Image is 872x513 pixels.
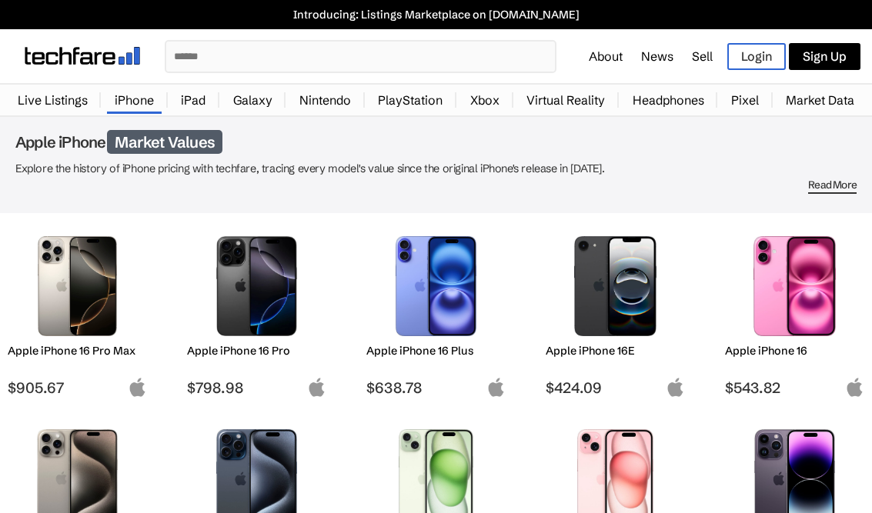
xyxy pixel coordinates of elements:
[625,85,712,115] a: Headphones
[378,236,494,336] img: iPhone 16 Plus
[538,228,693,397] a: iPhone 16E Apple iPhone 16E $424.09 apple-logo
[778,85,862,115] a: Market Data
[226,85,280,115] a: Galaxy
[589,48,623,64] a: About
[8,378,147,397] span: $905.67
[727,43,786,70] a: Login
[25,47,140,65] img: techfare logo
[15,132,857,152] h1: Apple iPhone
[463,85,507,115] a: Xbox
[107,130,222,154] span: Market Values
[19,236,135,336] img: iPhone 16 Pro Max
[8,8,864,22] a: Introducing: Listings Marketplace on [DOMAIN_NAME]
[641,48,673,64] a: News
[10,85,95,115] a: Live Listings
[370,85,450,115] a: PlayStation
[292,85,359,115] a: Nintendo
[723,85,767,115] a: Pixel
[15,159,857,178] p: Explore the history of iPhone pricing with techfare, tracing every model's value since the origin...
[199,236,315,336] img: iPhone 16 Pro
[173,85,213,115] a: iPad
[725,378,864,397] span: $543.82
[519,85,613,115] a: Virtual Reality
[692,48,713,64] a: Sell
[717,228,872,397] a: iPhone 16 Apple iPhone 16 $543.82 apple-logo
[15,178,857,192] div: Read More
[546,344,685,358] h2: Apple iPhone 16E
[737,236,853,336] img: iPhone 16
[725,344,864,358] h2: Apple iPhone 16
[666,378,685,397] img: apple-logo
[486,378,506,397] img: apple-logo
[8,344,147,358] h2: Apple iPhone 16 Pro Max
[789,43,860,70] a: Sign Up
[546,378,685,397] span: $424.09
[366,378,506,397] span: $638.78
[128,378,147,397] img: apple-logo
[187,378,326,397] span: $798.98
[557,236,673,336] img: iPhone 16E
[307,378,326,397] img: apple-logo
[179,228,334,397] a: iPhone 16 Pro Apple iPhone 16 Pro $798.98 apple-logo
[107,85,162,115] a: iPhone
[808,178,857,194] span: Read More
[845,378,864,397] img: apple-logo
[187,344,326,358] h2: Apple iPhone 16 Pro
[366,344,506,358] h2: Apple iPhone 16 Plus
[359,228,513,397] a: iPhone 16 Plus Apple iPhone 16 Plus $638.78 apple-logo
